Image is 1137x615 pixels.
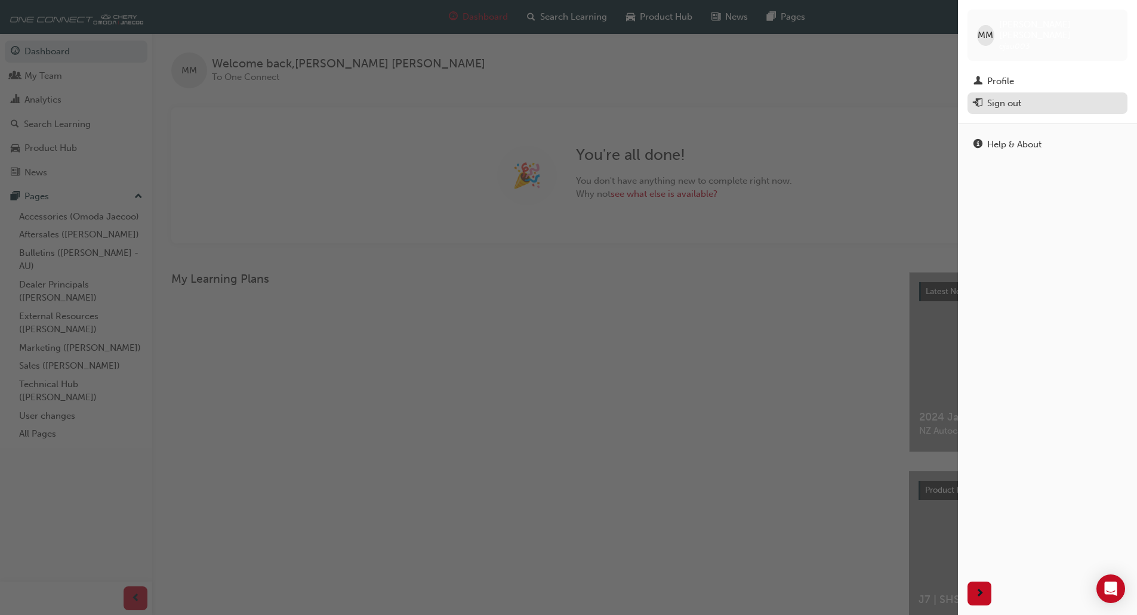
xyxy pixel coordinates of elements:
[987,97,1021,110] div: Sign out
[987,138,1042,152] div: Help & About
[967,92,1127,115] button: Sign out
[1096,574,1125,603] div: Open Intercom Messenger
[999,19,1118,41] span: [PERSON_NAME] [PERSON_NAME]
[973,140,982,150] span: info-icon
[967,70,1127,92] a: Profile
[975,586,984,601] span: next-icon
[999,41,1030,51] span: ojau003
[978,29,993,42] span: MM
[973,98,982,109] span: exit-icon
[973,76,982,87] span: man-icon
[967,134,1127,156] a: Help & About
[987,75,1014,88] div: Profile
